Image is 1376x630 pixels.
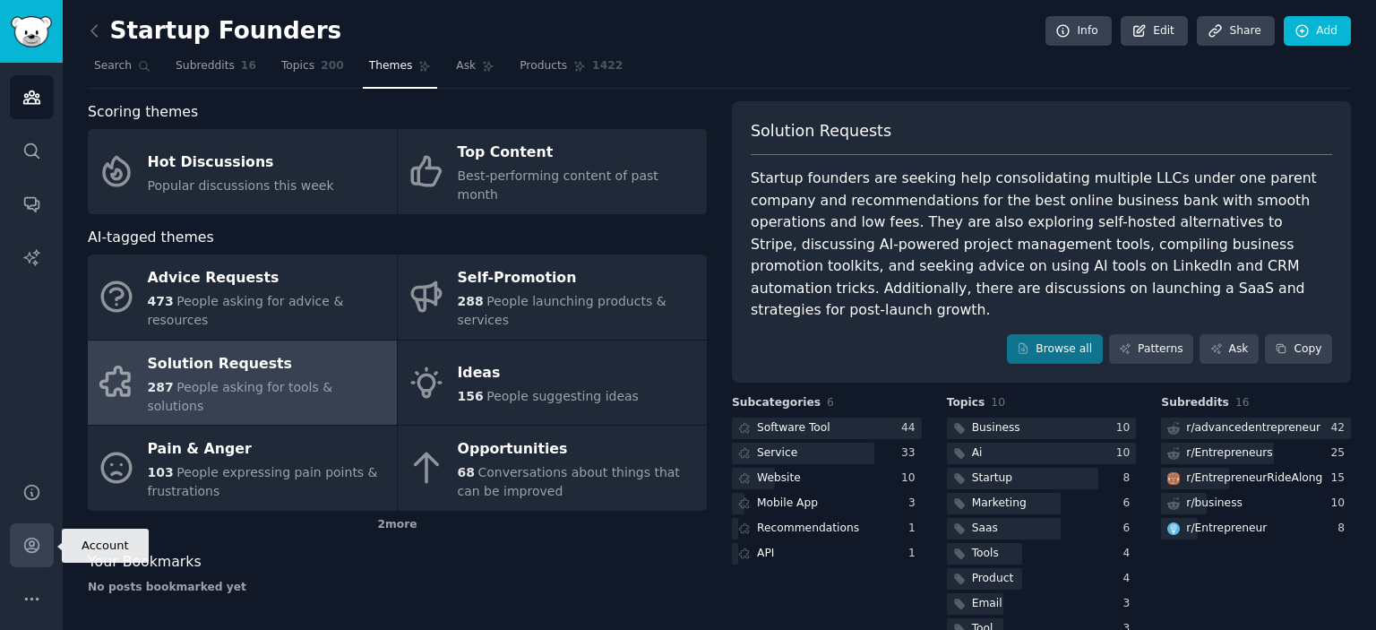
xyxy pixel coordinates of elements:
span: Search [94,58,132,74]
a: Software Tool44 [732,418,922,440]
div: Pain & Anger [148,436,388,464]
span: 288 [458,294,484,308]
div: 1 [908,521,922,537]
a: Service33 [732,443,922,465]
a: Ai10 [947,443,1137,465]
span: People launching products & services [458,294,666,327]
span: Conversations about things that can be improved [458,465,680,498]
a: Recommendations1 [732,518,922,540]
img: Entrepreneur [1167,522,1180,535]
img: EntrepreneurRideAlong [1167,472,1180,485]
span: Subreddits [1161,395,1229,411]
div: 10 [1116,445,1137,462]
a: Self-Promotion288People launching products & services [398,255,707,340]
a: Edit [1121,16,1188,47]
span: 103 [148,465,174,479]
div: 10 [1330,496,1351,512]
a: Add [1284,16,1351,47]
span: Scoring themes [88,101,198,124]
a: Mobile App3 [732,493,922,515]
span: 16 [241,58,256,74]
a: Top ContentBest-performing content of past month [398,129,707,214]
span: Ask [456,58,476,74]
span: People asking for advice & resources [148,294,344,327]
div: 8 [1123,470,1137,487]
div: 4 [1123,546,1137,562]
span: 200 [321,58,344,74]
span: Best-performing content of past month [458,168,658,202]
span: Your Bookmarks [88,551,202,574]
a: Email3 [947,593,1137,616]
span: Subcategories [732,395,821,411]
a: Info [1045,16,1112,47]
div: 25 [1330,445,1351,462]
a: Marketing6 [947,493,1137,515]
div: 42 [1330,420,1351,436]
div: Top Content [458,139,698,168]
div: Saas [972,521,998,537]
div: 3 [908,496,922,512]
a: Patterns [1109,334,1193,365]
span: 16 [1235,396,1250,409]
a: EntrepreneurRideAlongr/EntrepreneurRideAlong15 [1161,468,1351,490]
span: People suggesting ideas [486,389,639,403]
a: Pain & Anger103People expressing pain points & frustrations [88,426,397,511]
span: 6 [827,396,834,409]
span: Topics [281,58,314,74]
span: People asking for tools & solutions [148,380,333,413]
a: r/advancedentrepreneur42 [1161,418,1351,440]
a: Tools4 [947,543,1137,565]
a: Ask [1200,334,1259,365]
a: Search [88,52,157,89]
div: 1 [908,546,922,562]
span: Products [520,58,567,74]
span: Themes [369,58,413,74]
div: r/ advancedentrepreneur [1186,420,1320,436]
span: 68 [458,465,475,479]
img: GummySearch logo [11,16,52,47]
a: Startup8 [947,468,1137,490]
div: No posts bookmarked yet [88,580,707,596]
div: 44 [901,420,922,436]
div: Startup [972,470,1012,487]
a: Share [1197,16,1274,47]
a: Saas6 [947,518,1137,540]
span: Subreddits [176,58,235,74]
div: r/ business [1186,496,1243,512]
div: 10 [901,470,922,487]
div: 2 more [88,511,707,539]
span: 287 [148,380,174,394]
div: Marketing [972,496,1027,512]
a: Hot DiscussionsPopular discussions this week [88,129,397,214]
span: Topics [947,395,985,411]
div: Startup founders are seeking help consolidating multiple LLCs under one parent company and recomm... [751,168,1332,322]
a: Solution Requests287People asking for tools & solutions [88,341,397,426]
div: Ideas [458,359,639,388]
a: r/business10 [1161,493,1351,515]
span: AI-tagged themes [88,227,214,249]
a: Product4 [947,568,1137,591]
a: Products1422 [513,52,629,89]
a: Entrepreneurr/Entrepreneur8 [1161,518,1351,540]
div: Ai [972,445,983,462]
div: r/ EntrepreneurRideAlong [1186,470,1322,487]
div: Advice Requests [148,264,388,293]
div: Email [972,596,1002,612]
a: Advice Requests473People asking for advice & resources [88,255,397,340]
div: 6 [1123,496,1137,512]
a: r/Entrepreneurs25 [1161,443,1351,465]
div: 4 [1123,571,1137,587]
span: 1422 [592,58,623,74]
a: Browse all [1007,334,1103,365]
div: Business [972,420,1020,436]
span: 473 [148,294,174,308]
a: Opportunities68Conversations about things that can be improved [398,426,707,511]
div: Service [757,445,797,462]
span: 10 [991,396,1005,409]
div: 33 [901,445,922,462]
div: Solution Requests [148,350,388,378]
div: Mobile App [757,496,818,512]
div: 8 [1337,521,1351,537]
div: r/ Entrepreneur [1186,521,1267,537]
h2: Startup Founders [88,17,341,46]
